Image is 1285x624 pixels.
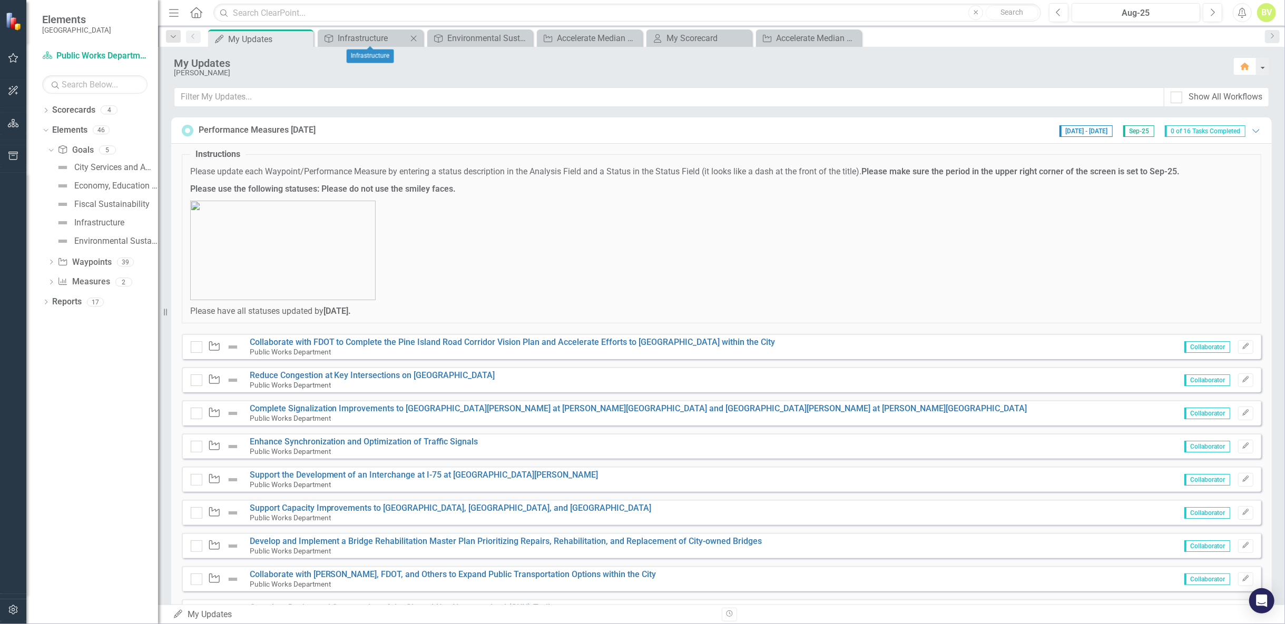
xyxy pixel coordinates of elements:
[1184,408,1230,419] span: Collaborator
[447,32,530,45] div: Environmental Sustainability
[1165,125,1245,137] span: 0 of 16 Tasks Completed
[227,473,239,486] img: Not Defined
[1072,3,1200,22] button: Aug-25
[250,370,495,380] a: Reduce Congestion at Key Intersections on [GEOGRAPHIC_DATA]
[250,337,776,347] a: Collaborate with FDOT to Complete the Pine Island Road Corridor Vision Plan and Accelerate Effort...
[117,257,134,266] div: 39
[250,503,652,513] a: Support Capacity Improvements to [GEOGRAPHIC_DATA], [GEOGRAPHIC_DATA], and [GEOGRAPHIC_DATA]
[228,33,311,46] div: My Updates
[1184,441,1230,452] span: Collaborator
[54,159,158,176] a: City Services and Amenities
[227,573,239,586] img: Not Defined
[42,26,111,34] small: [GEOGRAPHIC_DATA]
[347,49,394,63] div: Infrastructure
[87,298,104,306] div: 17
[338,32,407,45] div: Infrastructure
[666,32,749,45] div: My Scorecard
[5,12,24,31] img: ClearPoint Strategy
[213,4,1041,22] input: Search ClearPoint...
[1184,540,1230,552] span: Collaborator
[190,201,376,300] img: mceclip0%20v16.png
[173,609,714,621] div: My Updates
[42,13,111,26] span: Elements
[74,181,158,191] div: Economy, Education and Workforce
[174,87,1164,107] input: Filter My Updates...
[174,69,1223,77] div: [PERSON_NAME]
[250,547,331,555] small: Public Works Department
[227,440,239,453] img: Not Defined
[174,57,1223,69] div: My Updates
[190,166,1253,178] p: Please update each Waypoint/Performance Measure by entering a status description in the Analysis ...
[861,166,1180,176] strong: Please make sure the period in the upper right corner of the screen is set to Sep-25.
[250,447,331,455] small: Public Works Department
[54,233,158,250] a: Environmental Sustainability
[776,32,859,45] div: Accelerate Median Beautification and Streetscape Projects
[1249,588,1274,613] div: Open Intercom Messenger
[52,104,95,116] a: Scorecards
[1184,374,1230,386] span: Collaborator
[54,196,150,213] a: Fiscal Sustainability
[250,536,762,546] a: Develop and Implement a Bridge Rehabilitation Master Plan Prioritizing Repairs, Rehabilitation, a...
[539,32,640,45] a: Accelerate Median Beautification and Streetscape Projects
[250,569,656,579] a: Collaborate with [PERSON_NAME], FDOT, and Others to Expand Public Transportation Options within t...
[56,216,69,229] img: Not Defined
[74,218,124,227] div: Infrastructure
[56,235,69,247] img: Not Defined
[57,256,111,269] a: Waypoints
[74,200,150,209] div: Fiscal Sustainability
[1075,7,1196,19] div: Aug-25
[227,507,239,519] img: Not Defined
[190,148,246,161] legend: Instructions
[56,198,69,211] img: Not Defined
[190,184,456,194] strong: Please use the following statuses: Please do not use the smiley faces.
[93,126,110,135] div: 46
[250,480,331,489] small: Public Works Department
[250,580,331,588] small: Public Works Department
[99,145,116,154] div: 5
[1184,573,1230,585] span: Collaborator
[250,513,331,522] small: Public Works Department
[1184,341,1230,353] span: Collaborator
[1184,507,1230,519] span: Collaborator
[54,214,124,231] a: Infrastructure
[190,305,1253,318] p: Please have all statuses updated by
[1189,91,1262,103] div: Show All Workflows
[199,124,316,136] div: Performance Measures [DATE]
[250,437,478,447] a: Enhance Synchronization and Optimization of Traffic Signals
[56,180,69,192] img: Not Defined
[250,348,331,356] small: Public Works Department
[115,278,132,286] div: 2
[250,381,331,389] small: Public Works Department
[1184,474,1230,486] span: Collaborator
[52,124,87,136] a: Elements
[1257,3,1276,22] button: BV
[430,32,530,45] a: Environmental Sustainability
[52,296,82,308] a: Reports
[557,32,640,45] div: Accelerate Median Beautification and Streetscape Projects
[250,470,599,480] a: Support the Development of an Interchange at I-75 at [GEOGRAPHIC_DATA][PERSON_NAME]
[56,161,69,174] img: Not Defined
[1123,125,1154,137] span: Sep-25
[227,540,239,552] img: Not Defined
[320,32,407,45] a: Infrastructure
[42,50,148,62] a: Public Works Department
[250,414,331,422] small: Public Works Department
[227,374,239,387] img: Not Defined
[54,177,158,194] a: Economy, Education and Workforce
[649,32,749,45] a: My Scorecard
[323,306,351,316] strong: [DATE].
[57,276,110,288] a: Measures
[42,75,148,94] input: Search Below...
[986,5,1038,20] button: Search
[74,236,158,246] div: Environmental Sustainability
[250,403,1027,413] a: Complete Signalization Improvements to [GEOGRAPHIC_DATA][PERSON_NAME] at [PERSON_NAME][GEOGRAPHIC...
[1001,8,1024,16] span: Search
[1060,125,1113,137] span: [DATE] - [DATE]
[57,144,93,156] a: Goals
[74,163,158,172] div: City Services and Amenities
[101,106,117,115] div: 4
[227,407,239,420] img: Not Defined
[227,341,239,353] img: Not Defined
[759,32,859,45] a: Accelerate Median Beautification and Streetscape Projects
